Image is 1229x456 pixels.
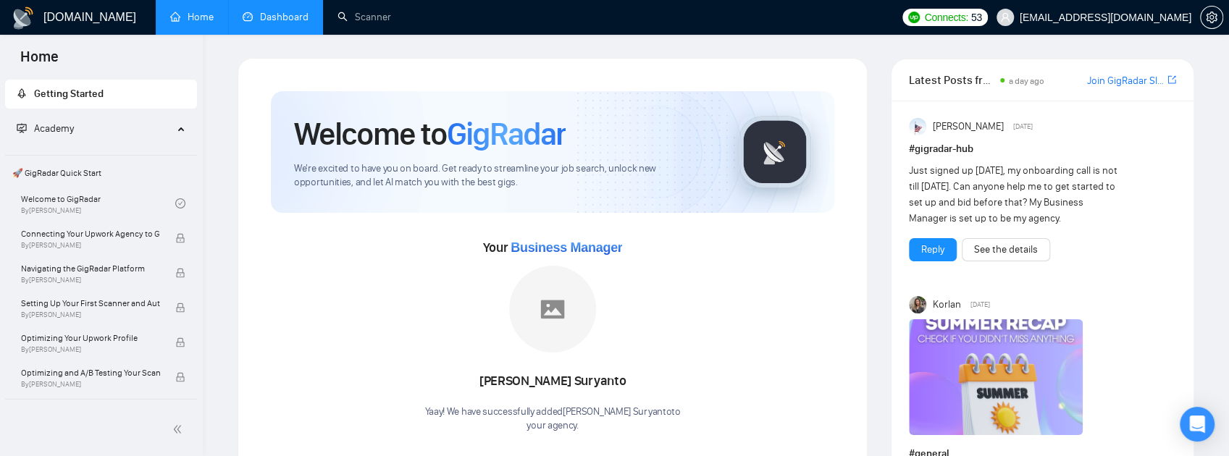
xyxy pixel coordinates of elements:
[509,266,596,352] img: placeholder.png
[1200,12,1223,23] a: setting
[424,369,680,394] div: [PERSON_NAME] Suryanto
[17,88,27,98] span: rocket
[908,12,920,23] img: upwork-logo.png
[17,123,27,133] span: fund-projection-screen
[962,238,1050,261] button: See the details
[175,303,185,313] span: lock
[21,296,160,311] span: Setting Up Your First Scanner and Auto-Bidder
[1000,12,1010,22] span: user
[483,240,623,256] span: Your
[21,227,160,241] span: Connecting Your Upwork Agency to GigRadar
[5,80,197,109] li: Getting Started
[909,141,1176,157] h1: # gigradar-hub
[34,88,104,100] span: Getting Started
[7,159,196,187] span: 🚀 GigRadar Quick Start
[511,240,622,255] span: Business Manager
[909,71,996,89] span: Latest Posts from the GigRadar Community
[172,422,187,436] span: double-left
[21,261,160,276] span: Navigating the GigRadar Platform
[12,7,35,30] img: logo
[1200,6,1223,29] button: setting
[175,337,185,347] span: lock
[424,419,680,433] p: your agency .
[21,311,160,319] span: By [PERSON_NAME]
[970,298,990,311] span: [DATE]
[17,122,74,135] span: Academy
[21,276,160,284] span: By [PERSON_NAME]
[1167,74,1176,85] span: export
[1013,120,1033,133] span: [DATE]
[21,331,160,345] span: Optimizing Your Upwork Profile
[175,268,185,278] span: lock
[1180,407,1215,442] div: Open Intercom Messenger
[909,163,1123,227] div: Just signed up [DATE], my onboarding call is not till [DATE]. Can anyone help me to get started t...
[1009,76,1044,86] span: a day ago
[933,119,1004,135] span: [PERSON_NAME]
[1087,73,1165,89] a: Join GigRadar Slack Community
[21,380,160,389] span: By [PERSON_NAME]
[7,402,196,431] span: 👑 Agency Success with GigRadar
[424,405,680,433] div: Yaay! We have successfully added [PERSON_NAME] Suryanto to
[243,11,309,23] a: dashboardDashboard
[175,233,185,243] span: lock
[9,46,70,77] span: Home
[34,122,74,135] span: Academy
[447,114,566,153] span: GigRadar
[21,366,160,380] span: Optimizing and A/B Testing Your Scanner for Better Results
[175,372,185,382] span: lock
[909,238,957,261] button: Reply
[21,345,160,354] span: By [PERSON_NAME]
[170,11,214,23] a: homeHome
[294,114,566,153] h1: Welcome to
[1201,12,1222,23] span: setting
[971,9,982,25] span: 53
[175,198,185,208] span: check-circle
[909,118,926,135] img: Anisuzzaman Khan
[294,162,716,190] span: We're excited to have you on board. Get ready to streamline your job search, unlock new opportuni...
[21,241,160,250] span: By [PERSON_NAME]
[909,296,926,313] img: Korlan
[21,187,175,219] a: Welcome to GigRadarBy[PERSON_NAME]
[924,9,968,25] span: Connects:
[739,116,811,188] img: gigradar-logo.png
[974,242,1038,258] a: See the details
[921,242,944,258] a: Reply
[933,297,961,313] span: Korlan
[1167,73,1176,87] a: export
[909,319,1083,435] img: F09CV3P1UE7-Summer%20recap.png
[337,11,391,23] a: searchScanner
